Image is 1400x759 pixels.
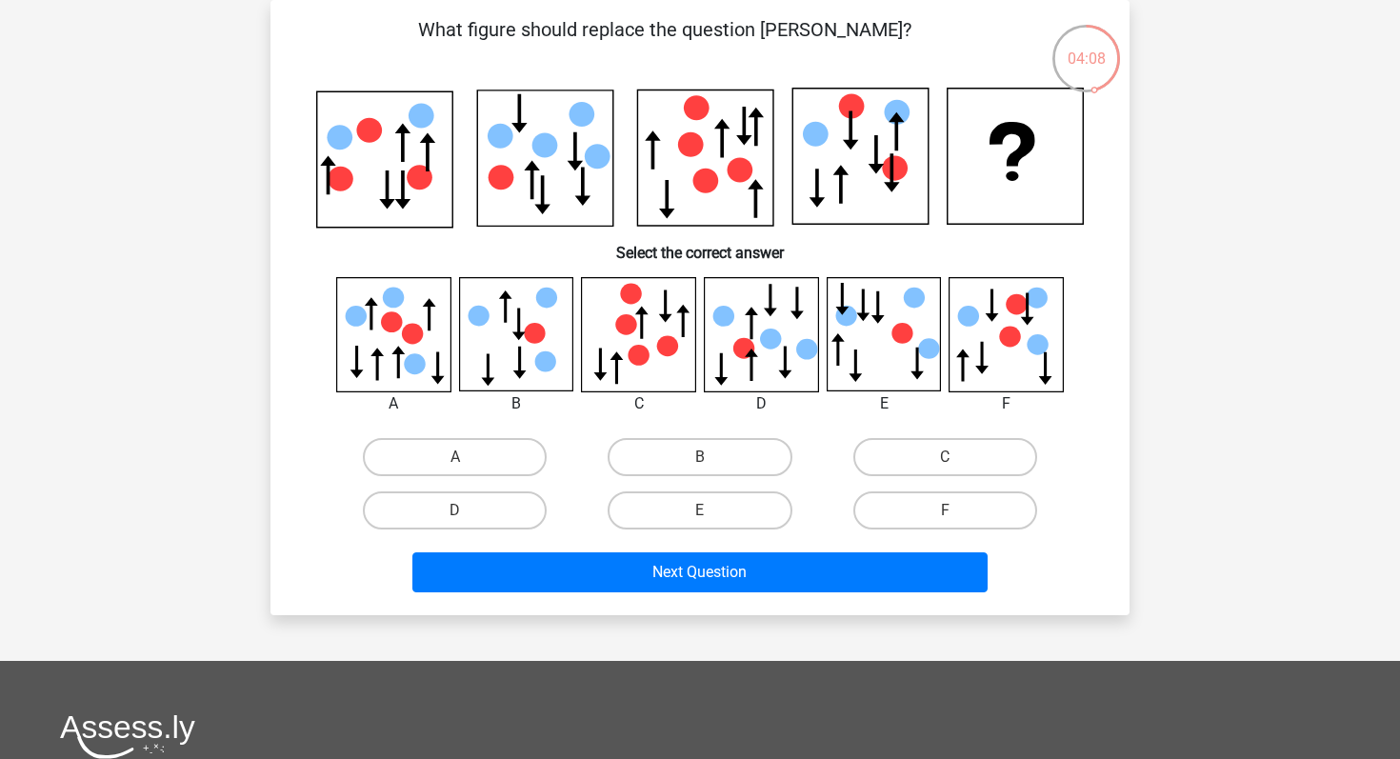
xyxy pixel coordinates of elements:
[412,552,989,592] button: Next Question
[853,438,1037,476] label: C
[363,438,547,476] label: A
[322,392,466,415] div: A
[363,491,547,529] label: D
[301,229,1099,262] h6: Select the correct answer
[853,491,1037,529] label: F
[60,714,195,759] img: Assessly logo
[1050,23,1122,70] div: 04:08
[301,15,1028,72] p: What figure should replace the question [PERSON_NAME]?
[445,392,589,415] div: B
[608,438,791,476] label: B
[567,392,710,415] div: C
[608,491,791,529] label: E
[812,392,956,415] div: E
[690,392,833,415] div: D
[934,392,1078,415] div: F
